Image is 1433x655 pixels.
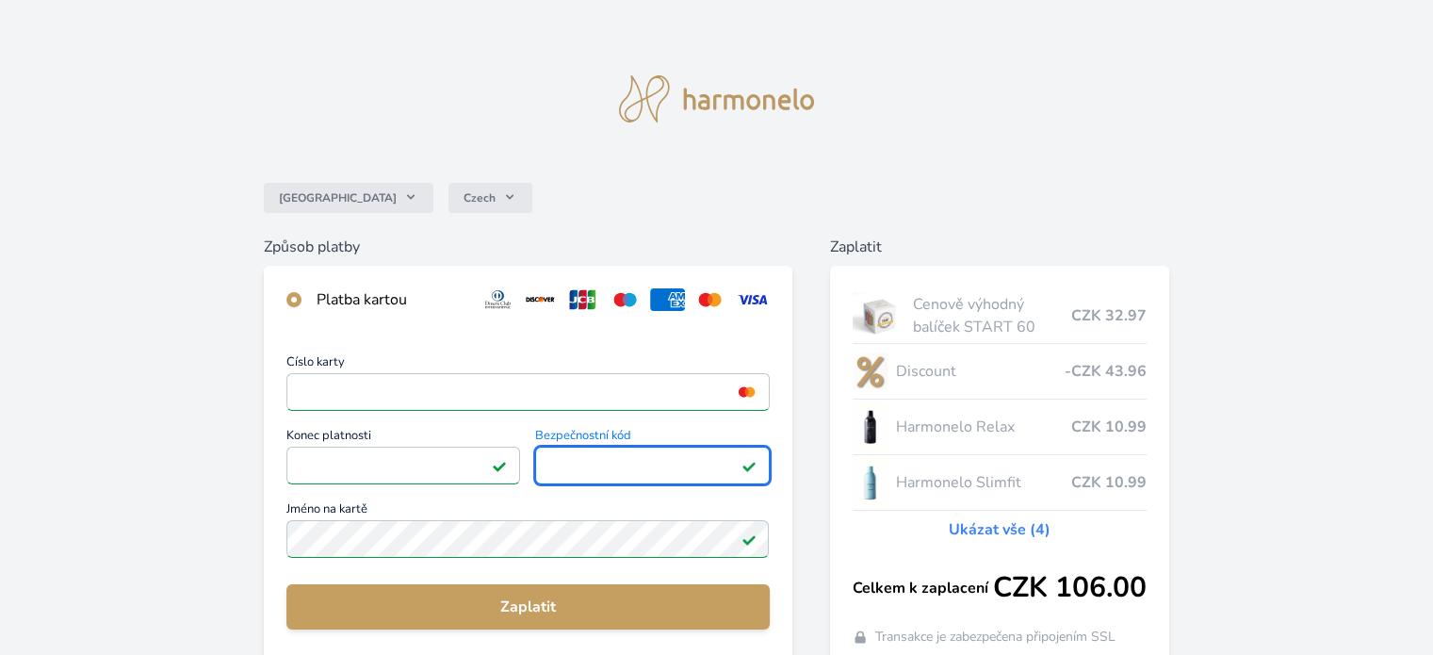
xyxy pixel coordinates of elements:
button: Zaplatit [286,584,769,630]
span: Harmonelo Slimfit [895,471,1070,494]
span: Czech [464,190,496,205]
span: CZK 10.99 [1071,416,1147,438]
img: Platné pole [741,458,757,473]
img: start.jpg [853,292,906,339]
span: Číslo karty [286,356,769,373]
span: CZK 10.99 [1071,471,1147,494]
img: mc.svg [692,288,727,311]
span: Konec platnosti [286,430,520,447]
button: [GEOGRAPHIC_DATA] [264,183,433,213]
img: logo.svg [619,75,815,123]
img: discover.svg [523,288,558,311]
img: maestro.svg [608,288,643,311]
div: Platba kartou [317,288,465,311]
span: CZK 106.00 [993,571,1147,605]
span: Bezpečnostní kód [535,430,769,447]
h6: Zaplatit [830,236,1169,258]
h6: Způsob platby [264,236,791,258]
span: Cenově výhodný balíček START 60 [913,293,1070,338]
img: diners.svg [480,288,515,311]
span: Celkem k zaplacení [853,577,993,599]
iframe: Iframe pro číslo karty [295,379,760,405]
button: Czech [448,183,532,213]
img: Platné pole [741,532,757,547]
img: discount-lo.png [853,348,888,395]
span: CZK 32.97 [1071,304,1147,327]
input: Jméno na kartěPlatné pole [286,520,769,558]
iframe: Iframe pro datum vypršení platnosti [295,452,512,479]
iframe: Iframe pro bezpečnostní kód [544,452,760,479]
span: Jméno na kartě [286,503,769,520]
span: Transakce je zabezpečena připojením SSL [875,628,1115,647]
img: SLIMFIT_se_stinem_x-lo.jpg [853,459,888,506]
a: Ukázat vše (4) [949,518,1050,541]
span: Discount [895,360,1064,383]
img: mc [734,384,759,401]
span: Zaplatit [301,596,754,618]
span: Harmonelo Relax [895,416,1070,438]
img: CLEAN_RELAX_se_stinem_x-lo.jpg [853,403,888,450]
img: visa.svg [735,288,770,311]
img: jcb.svg [565,288,600,311]
img: amex.svg [650,288,685,311]
span: -CZK 43.96 [1065,360,1147,383]
span: [GEOGRAPHIC_DATA] [279,190,397,205]
img: Platné pole [492,458,507,473]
